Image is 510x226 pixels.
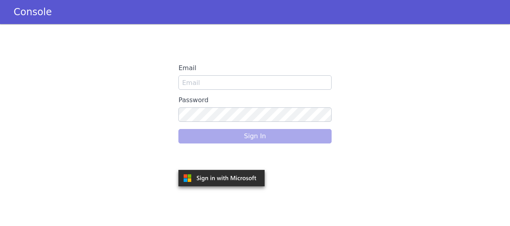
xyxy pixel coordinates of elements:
input: Email [178,75,332,90]
label: Email [178,61,332,75]
label: Password [178,93,332,107]
img: azure.svg [178,170,265,186]
a: Console [4,6,61,18]
iframe: Sign in with Google Button [174,150,271,167]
